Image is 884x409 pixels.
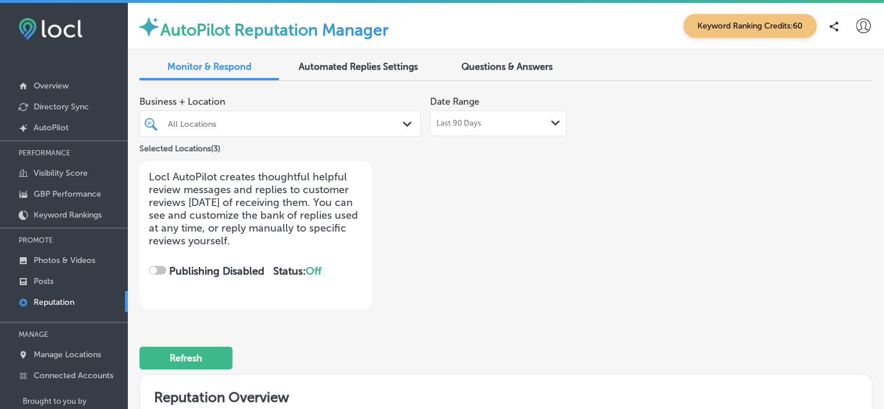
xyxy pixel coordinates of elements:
p: GBP Performance [34,189,101,199]
span: Off [306,265,321,278]
span: Automated Replies Settings [299,61,418,72]
span: Business + Location [139,96,421,107]
p: Overview [34,81,69,91]
span: Questions & Answers [461,61,553,72]
div: All Locations [168,119,404,129]
p: Brought to you by [23,397,128,406]
strong: Publishing Disabled [169,265,264,278]
label: Date Range [430,96,479,107]
button: Refresh [139,347,232,369]
strong: Status: [273,265,321,278]
span: Last 90 Days [436,119,481,128]
img: autopilot-icon [137,15,160,38]
p: Manage Locations [34,350,101,360]
p: Connected Accounts [34,371,113,380]
p: AutoPilot [34,123,69,133]
p: Photos & Videos [34,255,95,265]
p: Posts [34,276,53,286]
label: AutoPilot Reputation Manager [160,20,389,40]
p: Reputation [34,297,74,307]
p: Selected Locations ( 3 ) [139,139,220,154]
p: Locl AutoPilot creates thoughtful helpful review messages and replies to customer reviews [DATE] ... [149,170,363,247]
span: Monitor & Respond [167,61,252,72]
p: Keyword Rankings [34,210,102,220]
p: Visibility Score [34,168,88,178]
img: fda3e92497d09a02dc62c9cd864e3231.png [19,18,83,40]
span: Keyword Ranking Credits: 60 [683,14,817,38]
p: Directory Sync [34,102,89,112]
